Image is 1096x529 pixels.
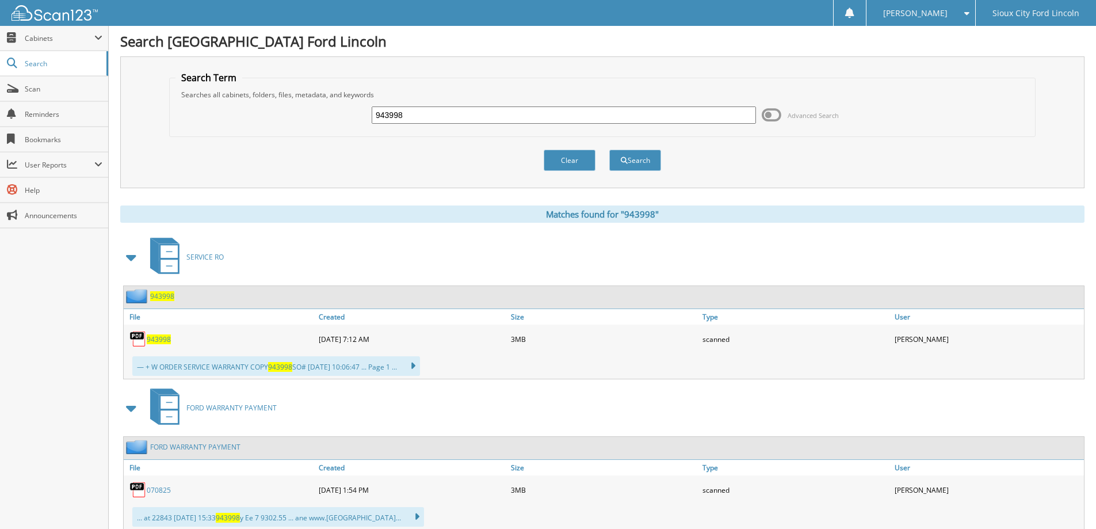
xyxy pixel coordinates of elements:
[186,252,224,262] span: SERVICE RO
[268,362,292,372] span: 943998
[700,328,892,351] div: scanned
[892,309,1084,325] a: User
[1038,474,1096,529] iframe: Chat Widget
[150,442,240,452] a: FORD WARRANTY PAYMENT
[25,160,94,170] span: User Reports
[126,440,150,454] img: folder2.png
[129,481,147,498] img: PDF.png
[25,59,101,68] span: Search
[316,478,508,501] div: [DATE] 1:54 PM
[150,291,174,301] a: 943998
[316,460,508,475] a: Created
[609,150,661,171] button: Search
[892,460,1084,475] a: User
[25,33,94,43] span: Cabinets
[544,150,595,171] button: Clear
[892,478,1084,501] div: [PERSON_NAME]
[129,330,147,348] img: PDF.png
[25,211,102,220] span: Announcements
[316,328,508,351] div: [DATE] 7:12 AM
[186,403,277,413] span: FORD WARRANTY PAYMENT
[883,10,948,17] span: [PERSON_NAME]
[12,5,98,21] img: scan123-logo-white.svg
[508,460,700,475] a: Size
[25,135,102,144] span: Bookmarks
[25,84,102,94] span: Scan
[147,485,171,495] a: 070825
[126,289,150,303] img: folder2.png
[508,309,700,325] a: Size
[700,309,892,325] a: Type
[25,185,102,195] span: Help
[147,334,171,344] a: 943998
[788,111,839,120] span: Advanced Search
[700,460,892,475] a: Type
[508,328,700,351] div: 3MB
[175,71,242,84] legend: Search Term
[892,328,1084,351] div: [PERSON_NAME]
[316,309,508,325] a: Created
[124,309,316,325] a: File
[124,460,316,475] a: File
[216,513,240,523] span: 943998
[992,10,1079,17] span: Sioux City Ford Lincoln
[700,478,892,501] div: scanned
[143,385,277,431] a: FORD WARRANTY PAYMENT
[132,356,420,376] div: — + W ORDER SERVICE WARRANTY COPY SO# [DATE] 10:06:47 ... Page 1 ...
[175,90,1029,100] div: Searches all cabinets, folders, files, metadata, and keywords
[132,507,424,527] div: ... at 22843 [DATE] 15:33 y Ee 7 9302.55 ... ane www.[GEOGRAPHIC_DATA]...
[25,109,102,119] span: Reminders
[120,205,1084,223] div: Matches found for "943998"
[508,478,700,501] div: 3MB
[143,234,224,280] a: SERVICE RO
[120,32,1084,51] h1: Search [GEOGRAPHIC_DATA] Ford Lincoln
